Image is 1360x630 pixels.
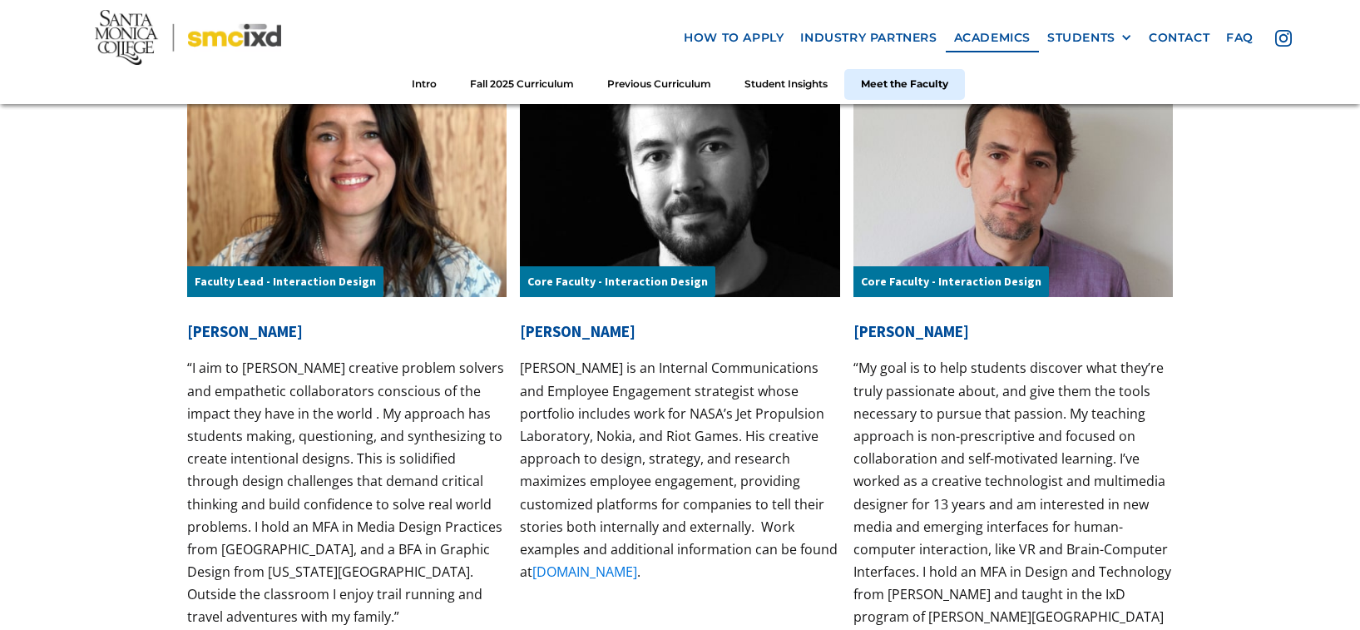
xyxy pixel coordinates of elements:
a: Previous Curriculum [591,69,728,100]
a: Meet the Faculty [844,69,965,100]
p: “I aim to [PERSON_NAME] creative problem solvers and empathetic collaborators conscious of the im... [187,357,507,628]
h3: [PERSON_NAME] [520,322,839,341]
a: [DOMAIN_NAME] [532,563,637,581]
div: Core Faculty - Interaction Design [520,266,715,297]
div: STUDENTS [1047,30,1115,44]
a: industry partners [792,22,945,52]
p: [PERSON_NAME] is an Internal Communications and Employee Engagement strategist whose portfolio in... [520,357,839,583]
a: faq [1218,22,1262,52]
img: icon - instagram [1275,29,1292,46]
img: Santa Monica College - SMC IxD logo [95,10,280,64]
div: Core Faculty - Interaction Design [853,266,1049,297]
a: how to apply [675,22,792,52]
a: contact [1140,22,1218,52]
div: STUDENTS [1047,30,1132,44]
h3: [PERSON_NAME] [187,322,507,341]
a: Student Insights [728,69,844,100]
a: Fall 2025 Curriculum [453,69,591,100]
h3: [PERSON_NAME] [853,322,1173,341]
div: Faculty Lead - Interaction Design [187,266,383,297]
a: Academics [946,22,1039,52]
a: Intro [395,69,453,100]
